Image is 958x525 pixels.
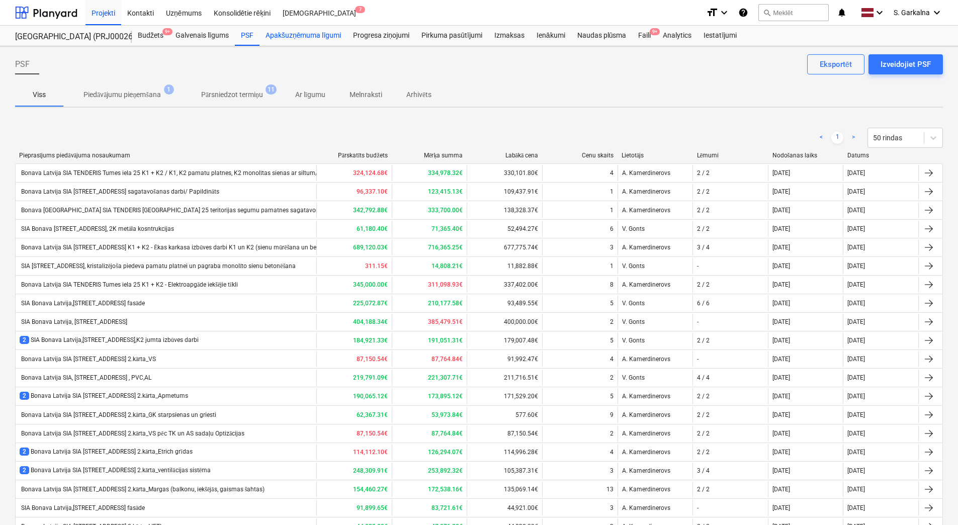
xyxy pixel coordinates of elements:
div: [DATE] [772,374,790,381]
div: [DATE] [772,318,790,325]
b: 190,065.12€ [353,393,388,400]
div: [DATE] [772,449,790,456]
div: 138,328.37€ [467,202,542,218]
button: Meklēt [758,4,829,21]
div: Faili [632,26,657,46]
div: [DATE] [847,430,865,437]
div: 4 [610,356,614,363]
div: 93,489.55€ [467,295,542,311]
b: 87,150.54€ [357,430,388,437]
b: 62,367.31€ [357,411,388,418]
i: keyboard_arrow_down [874,7,886,19]
span: 9+ [162,28,172,35]
div: 677,775.74€ [467,239,542,255]
div: [DATE] [847,318,865,325]
span: PSF [15,58,30,70]
div: 52,494.27€ [467,221,542,237]
div: 2 / 2 [697,169,710,177]
i: keyboard_arrow_down [718,7,730,19]
div: V. Gonts [618,258,693,274]
div: 1 [610,262,614,270]
div: Bonava Latvija SIA [STREET_ADDRESS] sagatavošanas darbi/ Papildināts [20,188,219,196]
div: PSF [235,26,259,46]
div: [DATE] [847,449,865,456]
b: 173,895.12€ [428,393,463,400]
div: [DATE] [847,504,865,511]
b: 184,921.33€ [353,337,388,344]
div: 87,150.54€ [467,425,542,442]
div: 4 / 4 [697,374,710,381]
div: 105,387.31€ [467,463,542,479]
div: Datums [847,152,915,159]
div: 2 / 2 [697,449,710,456]
button: Eksportēt [807,54,864,74]
b: 87,150.54€ [357,356,388,363]
iframe: Chat Widget [908,477,958,525]
div: 11,882.88€ [467,258,542,274]
div: Lietotājs [622,152,689,159]
span: 9+ [650,28,660,35]
div: 2 / 2 [697,225,710,232]
div: [DATE] [847,244,865,251]
a: Naudas plūsma [571,26,633,46]
b: 225,072.87€ [353,300,388,307]
div: 2 / 2 [697,393,710,400]
div: Labākā cena [471,152,539,159]
div: [DATE] [772,393,790,400]
div: [DATE] [847,281,865,288]
a: Galvenais līgums [169,26,235,46]
div: 577.60€ [467,407,542,423]
p: Melnraksti [350,90,382,100]
a: Pirkuma pasūtījumi [415,26,488,46]
div: [DATE] [772,430,790,437]
a: Previous page [815,132,827,144]
div: [DATE] [772,337,790,344]
div: A. Kamerdinerovs [618,444,693,460]
div: Iestatījumi [698,26,743,46]
b: 311.15€ [365,262,388,270]
i: Zināšanu pamats [738,7,748,19]
a: Apakšuzņēmuma līgumi [259,26,347,46]
div: 2 / 2 [697,486,710,493]
div: [DATE] [847,393,865,400]
div: 5 [610,337,614,344]
div: 3 [610,244,614,251]
div: 3 [610,504,614,511]
div: 5 [610,300,614,307]
a: Faili9+ [632,26,657,46]
div: 211,716.51€ [467,370,542,386]
div: 171,529.20€ [467,388,542,404]
b: 87,764.84€ [431,430,463,437]
b: 334,978.32€ [428,169,463,177]
div: Bonava Latvija SIA [STREET_ADDRESS] 2.kārta_Etrich grīdas [20,448,193,456]
b: 71,365.40€ [431,225,463,232]
div: 109,437.91€ [467,184,542,200]
a: Progresa ziņojumi [347,26,415,46]
span: 7 [355,6,365,13]
b: 114,112.10€ [353,449,388,456]
div: Bonava Latvija SIA [STREET_ADDRESS] 2.kārta_GK starpsienas un griesti [20,411,216,419]
div: 2 [610,430,614,437]
p: Piedāvājumu pieņemšana [83,90,161,100]
div: A. Kamerdinerovs [618,351,693,367]
div: [DATE] [772,225,790,232]
div: A. Kamerdinerovs [618,388,693,404]
div: [DATE] [772,300,790,307]
div: - [697,356,699,363]
span: 1 [164,84,174,95]
div: 2 [610,318,614,325]
a: Budžets9+ [132,26,169,46]
button: Izveidojiet PSF [868,54,943,74]
div: [DATE] [847,467,865,474]
div: Bonava Latvija SIA [STREET_ADDRESS] 2.kārta_VS pēc TK un AS sadaļu Optizācijas [20,430,244,437]
i: notifications [837,7,847,19]
div: A. Kamerdinerovs [618,202,693,218]
div: A. Kamerdinerovs [618,184,693,200]
b: 311,098.93€ [428,281,463,288]
div: [DATE] [847,374,865,381]
div: - [697,504,699,511]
